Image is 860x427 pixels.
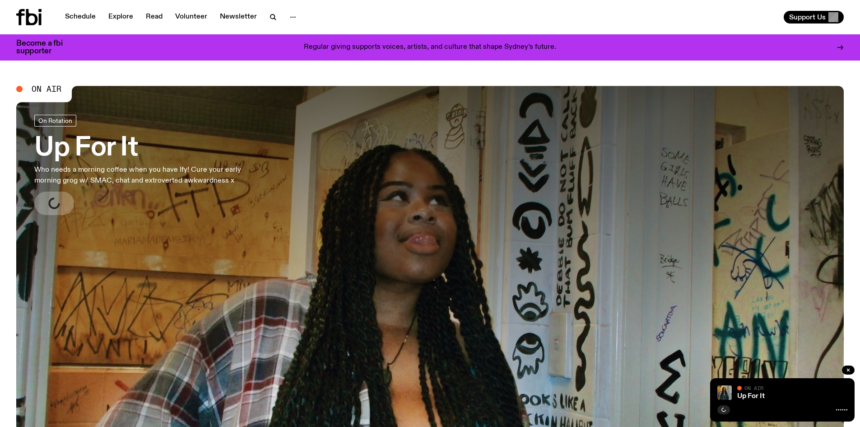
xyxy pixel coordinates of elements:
[103,11,139,23] a: Explore
[789,13,826,21] span: Support Us
[16,40,74,55] h3: Become a fbi supporter
[34,115,265,215] a: Up For ItWho needs a morning coffee when you have Ify! Cure your early morning grog w/ SMAC, chat...
[34,115,76,127] a: On Rotation
[34,136,265,161] h3: Up For It
[214,11,262,23] a: Newsletter
[140,11,168,23] a: Read
[170,11,213,23] a: Volunteer
[32,85,61,93] span: On Air
[717,385,732,400] img: Ify - a Brown Skin girl with black braided twists, looking up to the side with her tongue stickin...
[38,117,72,124] span: On Rotation
[34,164,265,186] p: Who needs a morning coffee when you have Ify! Cure your early morning grog w/ SMAC, chat and extr...
[784,11,844,23] button: Support Us
[60,11,101,23] a: Schedule
[304,43,556,52] p: Regular giving supports voices, artists, and culture that shape Sydney’s future.
[737,393,765,400] a: Up For It
[744,385,763,391] span: On Air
